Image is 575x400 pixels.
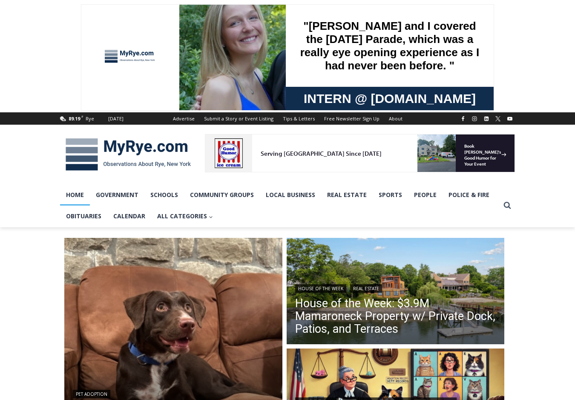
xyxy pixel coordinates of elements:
[184,184,260,206] a: Community Groups
[0,86,86,106] a: Open Tues. - Sun. [PHONE_NUMBER]
[295,297,496,335] a: House of the Week: $3.9M Mamaroneck Property w/ Private Dock, Patios, and Terraces
[60,206,107,227] a: Obituaries
[60,184,500,227] nav: Primary Navigation
[144,184,184,206] a: Schools
[493,114,503,124] a: X
[260,184,321,206] a: Local Business
[90,184,144,206] a: Government
[287,238,505,347] img: 1160 Greacen Point Road, Mamaroneck
[56,15,210,23] div: Serving [GEOGRAPHIC_DATA] Since [DATE]
[108,115,124,123] div: [DATE]
[350,284,382,293] a: Real Estate
[168,112,407,125] nav: Secondary Navigation
[81,114,83,119] span: F
[60,184,90,206] a: Home
[168,112,199,125] a: Advertise
[458,114,468,124] a: Facebook
[500,198,515,213] button: View Search Form
[107,206,151,227] a: Calendar
[287,238,505,347] a: Read More House of the Week: $3.9M Mamaroneck Property w/ Private Dock, Patios, and Terraces
[205,83,413,106] a: Intern @ [DOMAIN_NAME]
[69,115,80,122] span: 89.19
[223,85,395,104] span: Intern @ [DOMAIN_NAME]
[151,206,219,227] button: Child menu of All Categories
[319,112,384,125] a: Free Newsletter Sign Up
[215,0,402,83] div: "[PERSON_NAME] and I covered the [DATE] Parade, which was a really eye opening experience as I ha...
[259,9,296,33] h4: Book [PERSON_NAME]'s Good Humor for Your Event
[384,112,407,125] a: About
[344,44,384,66] button: Allow
[199,112,278,125] a: Submit a Story or Event Listing
[88,53,125,102] div: "the precise, almost orchestrated movements of cutting and assembling sushi and [PERSON_NAME] mak...
[296,44,339,66] button: Cancel
[3,88,83,120] span: Open Tues. - Sun. [PHONE_NUMBER]
[86,115,94,123] div: Rye
[443,184,495,206] a: Police & Fire
[321,184,373,206] a: Real Estate
[295,283,496,293] div: |
[295,284,346,293] a: House of the Week
[505,114,515,124] a: YouTube
[191,10,225,44] img: notification icon
[481,114,492,124] a: Linkedin
[206,0,257,39] img: s_800_809a2aa2-bb6e-4add-8b5e-749ad0704c34.jpeg
[408,184,443,206] a: People
[373,184,408,206] a: Sports
[469,114,480,124] a: Instagram
[253,3,308,39] a: Book [PERSON_NAME]'s Good Humor for Your Event
[225,10,384,30] div: [DOMAIN_NAME] would like to send you push notifications. You can unsubscribe at any time.
[73,390,110,398] a: Pet Adoption
[60,132,196,177] img: MyRye.com
[278,112,319,125] a: Tips & Letters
